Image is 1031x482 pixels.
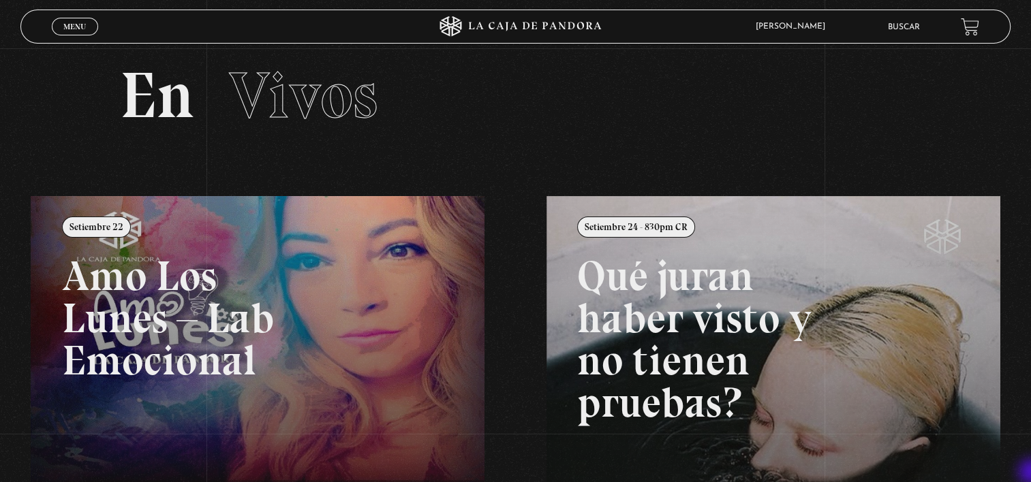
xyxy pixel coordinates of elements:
a: Buscar [888,23,920,31]
span: Menu [63,22,86,31]
a: View your shopping cart [961,18,979,36]
h2: En [120,63,912,128]
span: [PERSON_NAME] [749,22,839,31]
span: Cerrar [59,34,91,44]
span: Vivos [229,57,378,134]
